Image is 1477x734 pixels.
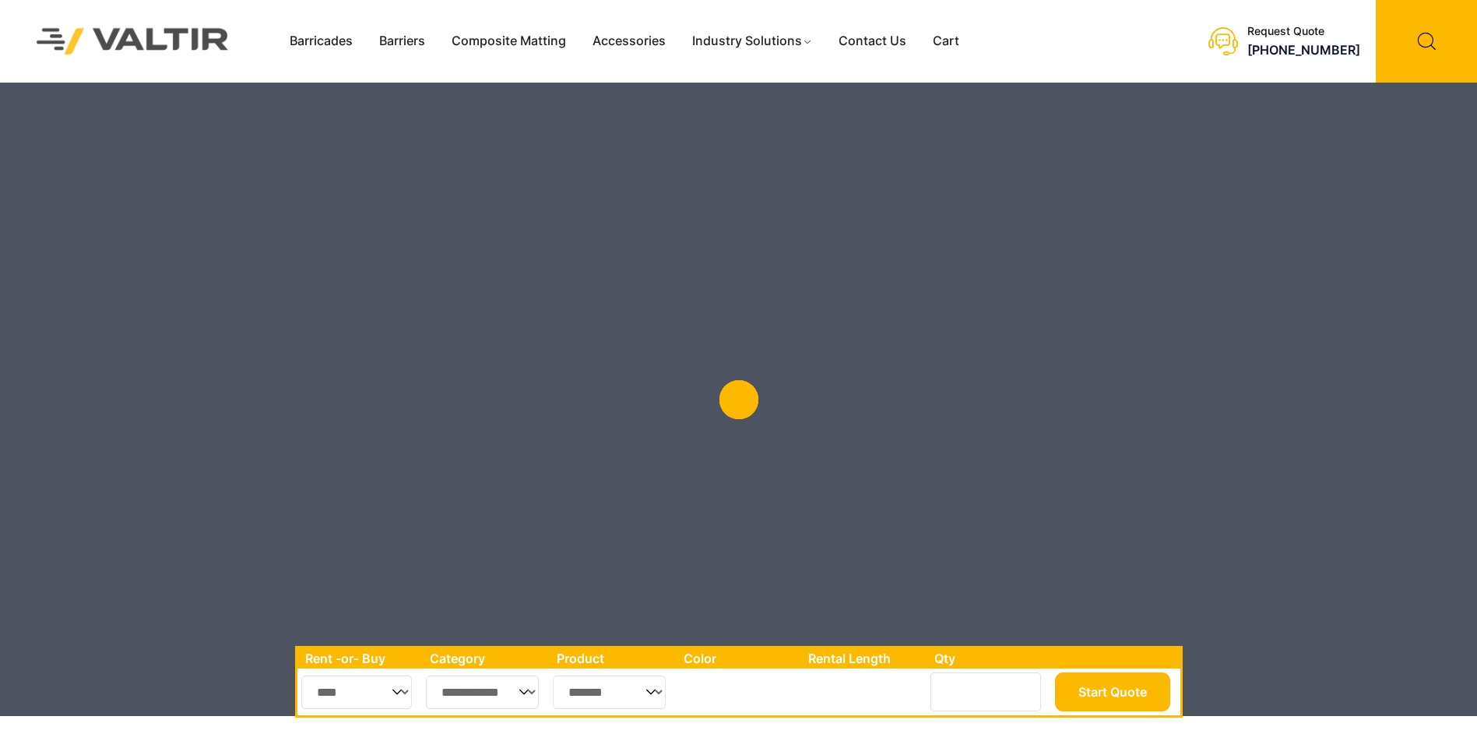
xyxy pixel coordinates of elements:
th: Rental Length [800,648,927,669]
div: Request Quote [1247,25,1360,38]
img: Valtir Rentals [16,8,249,74]
a: Cart [920,30,972,53]
th: Qty [927,648,1050,669]
a: Barriers [366,30,438,53]
a: [PHONE_NUMBER] [1247,42,1360,58]
button: Start Quote [1055,672,1170,711]
a: Contact Us [825,30,920,53]
th: Color [676,648,801,669]
th: Category [422,648,550,669]
a: Industry Solutions [679,30,826,53]
a: Barricades [276,30,366,53]
a: Composite Matting [438,30,579,53]
th: Product [549,648,676,669]
th: Rent -or- Buy [297,648,422,669]
a: Accessories [579,30,679,53]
